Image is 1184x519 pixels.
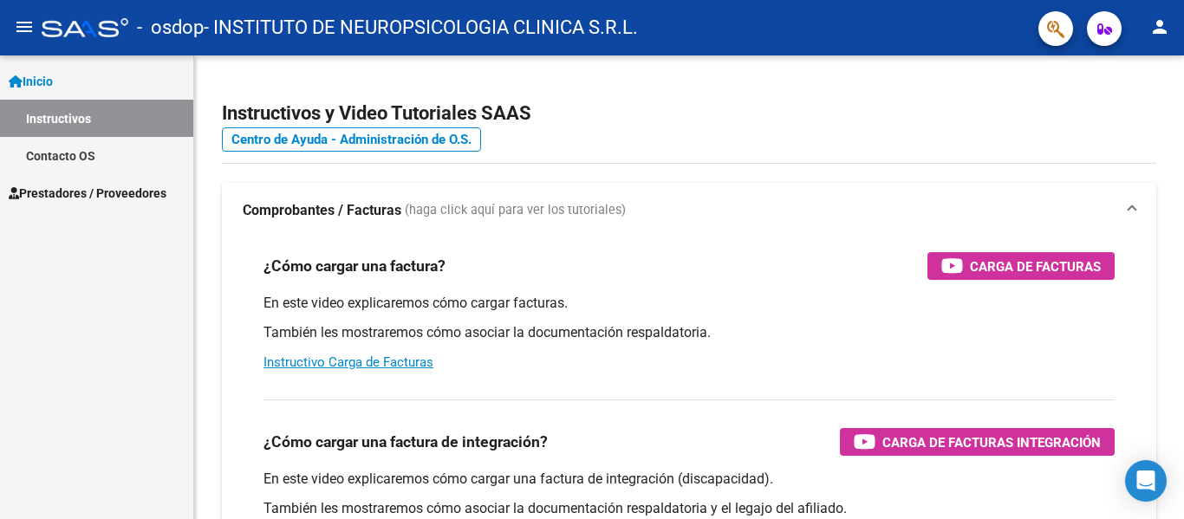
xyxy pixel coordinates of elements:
[405,201,626,220] span: (haga click aquí para ver los tutoriales)
[970,256,1101,277] span: Carga de Facturas
[9,184,166,203] span: Prestadores / Proveedores
[927,252,1115,280] button: Carga de Facturas
[243,201,401,220] strong: Comprobantes / Facturas
[9,72,53,91] span: Inicio
[263,499,1115,518] p: También les mostraremos cómo asociar la documentación respaldatoria y el legajo del afiliado.
[882,431,1101,453] span: Carga de Facturas Integración
[204,9,638,47] span: - INSTITUTO DE NEUROPSICOLOGIA CLINICA S.R.L.
[222,97,1156,130] h2: Instructivos y Video Tutoriales SAAS
[14,16,35,37] mat-icon: menu
[222,127,481,152] a: Centro de Ayuda - Administración de O.S.
[263,430,548,454] h3: ¿Cómo cargar una factura de integración?
[222,183,1156,238] mat-expansion-panel-header: Comprobantes / Facturas (haga click aquí para ver los tutoriales)
[263,323,1115,342] p: También les mostraremos cómo asociar la documentación respaldatoria.
[263,470,1115,489] p: En este video explicaremos cómo cargar una factura de integración (discapacidad).
[263,354,433,370] a: Instructivo Carga de Facturas
[137,9,204,47] span: - osdop
[263,294,1115,313] p: En este video explicaremos cómo cargar facturas.
[840,428,1115,456] button: Carga de Facturas Integración
[1149,16,1170,37] mat-icon: person
[1125,460,1167,502] div: Open Intercom Messenger
[263,254,446,278] h3: ¿Cómo cargar una factura?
